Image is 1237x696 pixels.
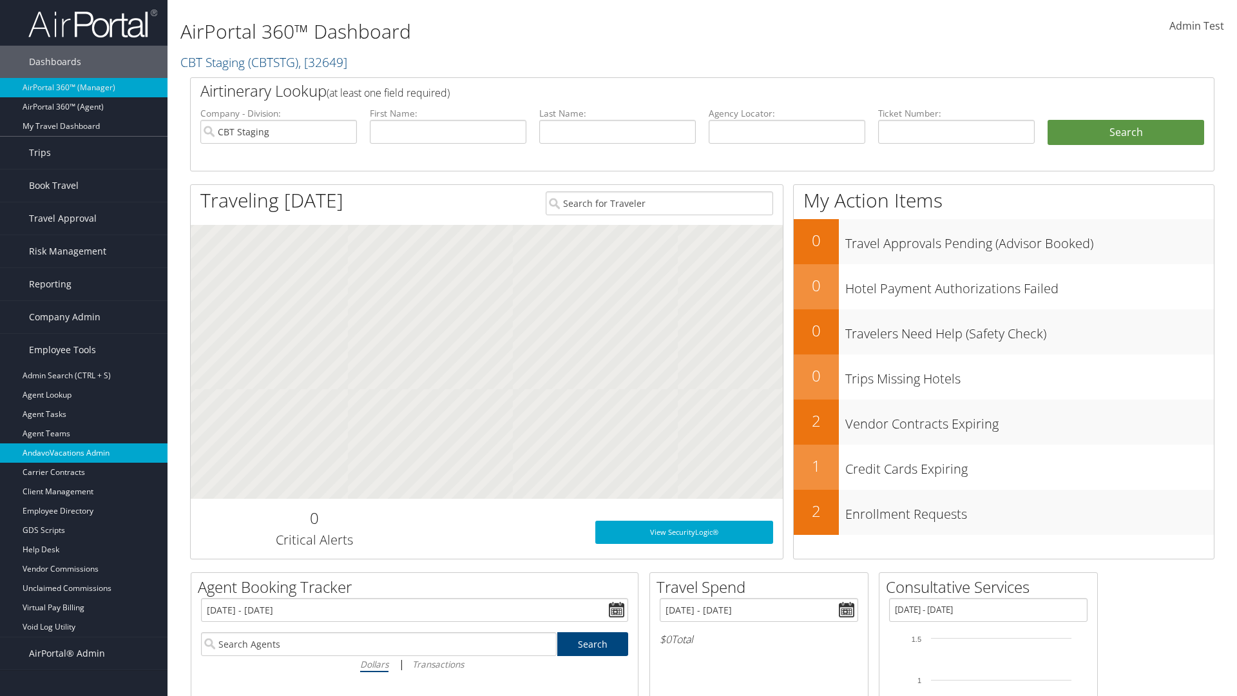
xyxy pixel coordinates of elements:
[794,219,1214,264] a: 0Travel Approvals Pending (Advisor Booked)
[794,264,1214,309] a: 0Hotel Payment Authorizations Failed
[794,410,839,432] h2: 2
[878,107,1035,120] label: Ticket Number:
[200,80,1119,102] h2: Airtinerary Lookup
[29,637,105,670] span: AirPortal® Admin
[1169,19,1224,33] span: Admin Test
[917,677,921,684] tspan: 1
[29,137,51,169] span: Trips
[845,228,1214,253] h3: Travel Approvals Pending (Advisor Booked)
[412,658,464,670] i: Transactions
[657,576,868,598] h2: Travel Spend
[660,632,858,646] h6: Total
[29,235,106,267] span: Risk Management
[248,53,298,71] span: ( CBTSTG )
[794,229,839,251] h2: 0
[180,18,876,45] h1: AirPortal 360™ Dashboard
[201,632,557,656] input: Search Agents
[794,275,839,296] h2: 0
[845,318,1214,343] h3: Travelers Need Help (Safety Check)
[546,191,773,215] input: Search for Traveler
[1169,6,1224,46] a: Admin Test
[28,8,157,39] img: airportal-logo.png
[794,187,1214,214] h1: My Action Items
[845,409,1214,433] h3: Vendor Contracts Expiring
[794,400,1214,445] a: 2Vendor Contracts Expiring
[29,46,81,78] span: Dashboards
[1048,120,1204,146] button: Search
[794,354,1214,400] a: 0Trips Missing Hotels
[539,107,696,120] label: Last Name:
[845,273,1214,298] h3: Hotel Payment Authorizations Failed
[709,107,865,120] label: Agency Locator:
[29,202,97,235] span: Travel Approval
[845,499,1214,523] h3: Enrollment Requests
[198,576,638,598] h2: Agent Booking Tracker
[845,454,1214,478] h3: Credit Cards Expiring
[794,445,1214,490] a: 1Credit Cards Expiring
[370,107,526,120] label: First Name:
[912,635,921,643] tspan: 1.5
[660,632,671,646] span: $0
[360,658,388,670] i: Dollars
[29,301,101,333] span: Company Admin
[327,86,450,100] span: (at least one field required)
[794,455,839,477] h2: 1
[595,521,773,544] a: View SecurityLogic®
[200,107,357,120] label: Company - Division:
[29,334,96,366] span: Employee Tools
[794,490,1214,535] a: 2Enrollment Requests
[794,500,839,522] h2: 2
[794,309,1214,354] a: 0Travelers Need Help (Safety Check)
[200,187,343,214] h1: Traveling [DATE]
[845,363,1214,388] h3: Trips Missing Hotels
[794,365,839,387] h2: 0
[200,507,428,529] h2: 0
[29,169,79,202] span: Book Travel
[557,632,629,656] a: Search
[200,531,428,549] h3: Critical Alerts
[298,53,347,71] span: , [ 32649 ]
[201,656,628,672] div: |
[886,576,1097,598] h2: Consultative Services
[794,320,839,342] h2: 0
[180,53,347,71] a: CBT Staging
[29,268,72,300] span: Reporting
